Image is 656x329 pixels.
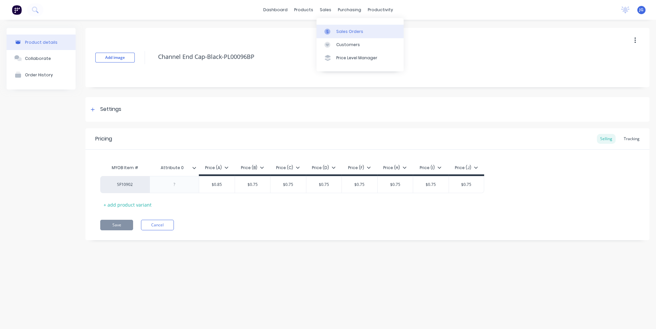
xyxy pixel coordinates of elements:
[7,50,76,66] button: Collaborate
[364,5,396,15] div: productivity
[95,53,135,63] button: Add image
[7,35,76,50] button: Product details
[276,165,300,171] div: Price (C)
[335,5,364,15] div: purchasing
[316,25,404,38] a: Sales Orders
[383,165,407,171] div: Price (H)
[291,5,316,15] div: products
[312,165,336,171] div: Price (D)
[316,5,335,15] div: sales
[348,165,371,171] div: Price (F)
[342,176,377,193] div: $0.75
[241,165,264,171] div: Price (B)
[25,56,51,61] div: Collaborate
[316,38,404,51] a: Customers
[100,161,150,174] div: MYOB Item #
[150,160,195,176] div: Attribute 0
[449,176,484,193] div: $0.75
[455,165,478,171] div: Price (J)
[336,55,377,61] div: Price Level Manager
[235,176,270,193] div: $0.75
[141,220,174,230] button: Cancel
[199,176,235,193] div: $0.85
[260,5,291,15] a: dashboard
[150,161,199,174] div: Attribute 0
[316,51,404,64] a: Price Level Manager
[205,165,228,171] div: Price (A)
[100,200,155,210] div: + add product variant
[420,165,441,171] div: Price (I)
[107,182,143,188] div: SF10902
[100,105,121,114] div: Settings
[639,7,644,13] span: JG
[95,135,112,143] div: Pricing
[306,176,342,193] div: $0.75
[336,29,363,35] div: Sales Orders
[270,176,306,193] div: $0.75
[25,40,58,45] div: Product details
[100,220,133,230] button: Save
[621,134,643,144] div: Tracking
[413,176,449,193] div: $0.75
[378,176,413,193] div: $0.75
[100,176,484,193] div: SF10902$0.85$0.75$0.75$0.75$0.75$0.75$0.75$0.75
[25,72,53,77] div: Order History
[7,66,76,83] button: Order History
[155,49,590,64] textarea: Channel End Cap-Black-PL00096BP
[597,134,616,144] div: Selling
[12,5,22,15] img: Factory
[336,42,360,48] div: Customers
